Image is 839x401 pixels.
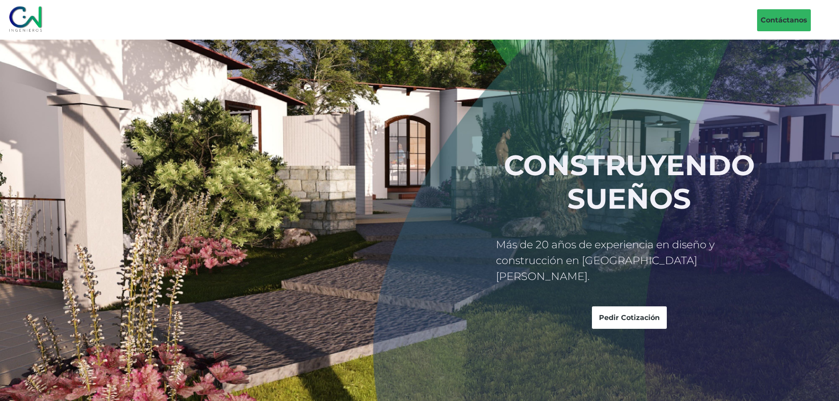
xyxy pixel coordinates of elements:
[7,4,44,36] a: About Us
[7,4,44,34] img: Company Logo
[757,9,811,31] a: Contáctanos
[496,237,762,284] p: Más de 20 años de experiencia en diseño y construcción en [GEOGRAPHIC_DATA][PERSON_NAME].
[496,148,762,216] h2: CONSTRUYENDO SUEÑOS
[592,306,667,329] a: Pedir Cotización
